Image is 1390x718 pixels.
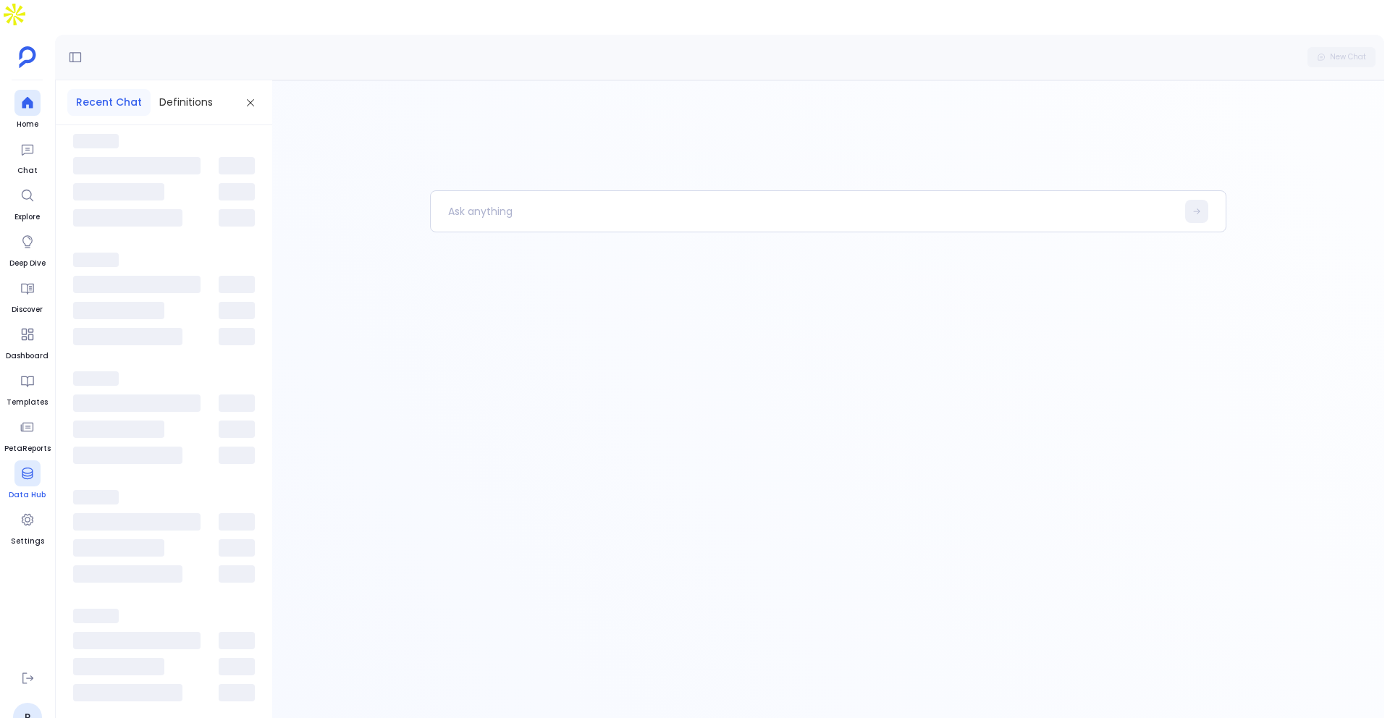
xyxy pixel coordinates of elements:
[19,46,36,68] img: petavue logo
[14,136,41,177] a: Chat
[9,229,46,269] a: Deep Dive
[14,211,41,223] span: Explore
[12,275,43,316] a: Discover
[9,460,46,501] a: Data Hub
[14,90,41,130] a: Home
[9,489,46,501] span: Data Hub
[14,182,41,223] a: Explore
[7,397,48,408] span: Templates
[7,368,48,408] a: Templates
[151,89,222,116] button: Definitions
[11,536,44,547] span: Settings
[67,89,151,116] button: Recent Chat
[9,258,46,269] span: Deep Dive
[12,304,43,316] span: Discover
[4,414,51,455] a: PetaReports
[14,119,41,130] span: Home
[6,321,49,362] a: Dashboard
[14,165,41,177] span: Chat
[4,443,51,455] span: PetaReports
[11,507,44,547] a: Settings
[6,350,49,362] span: Dashboard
